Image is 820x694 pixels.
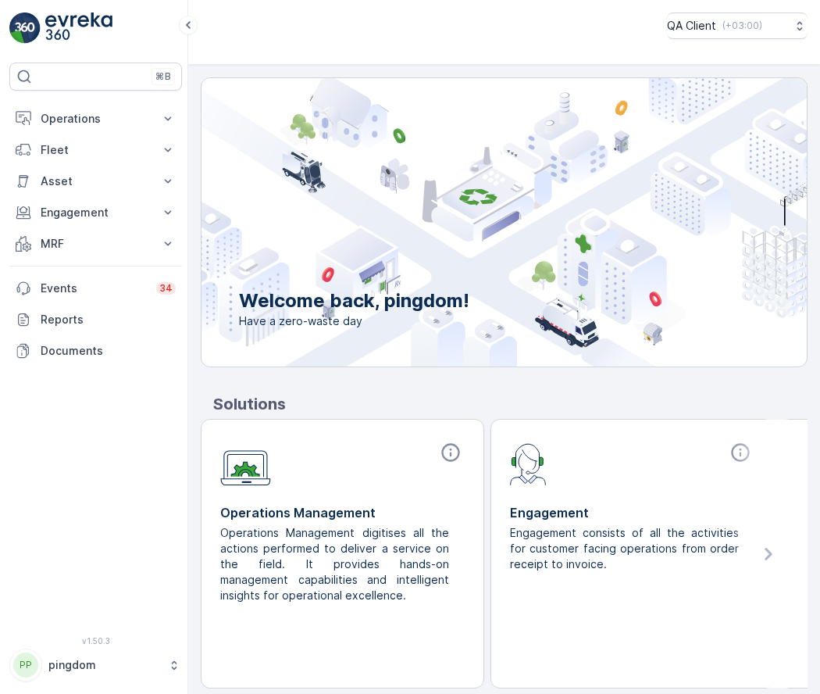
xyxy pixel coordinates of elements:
p: Reports [41,312,176,327]
img: logo_light-DOdMpM7g.png [45,13,112,44]
button: Engagement [9,197,182,228]
img: module-icon [510,442,547,485]
p: Operations Management digitises all the actions performed to deliver a service on the field. It p... [220,525,452,603]
p: Fleet [41,142,151,158]
p: Engagement [510,503,754,522]
span: v 1.50.3 [9,636,182,646]
p: MRF [41,236,151,252]
img: logo [9,13,41,44]
a: Events34 [9,273,182,304]
button: Fleet [9,134,182,166]
p: Engagement [41,205,151,220]
button: Operations [9,103,182,134]
p: Engagement consists of all the activities for customer facing operations from order receipt to in... [510,525,742,572]
p: Welcome back, pingdom! [239,288,469,313]
p: QA Client [667,18,716,34]
button: MRF [9,228,182,259]
p: Asset [41,173,151,189]
p: Solutions [213,392,808,416]
p: pingdom [48,657,160,673]
p: Events [41,281,147,296]
img: city illustration [131,78,807,367]
img: module-icon [220,442,271,486]
button: Asset [9,166,182,197]
span: Have a zero-waste day [239,313,469,329]
p: Operations [41,111,151,127]
p: Operations Management [220,503,465,522]
div: PP [13,653,38,678]
p: ( +03:00 ) [722,20,762,32]
p: ⌘B [155,70,171,83]
p: 34 [159,282,173,295]
p: Documents [41,343,176,359]
a: Reports [9,304,182,335]
button: PPpingdom [9,649,182,681]
a: Documents [9,335,182,367]
button: QA Client(+03:00) [667,13,808,39]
